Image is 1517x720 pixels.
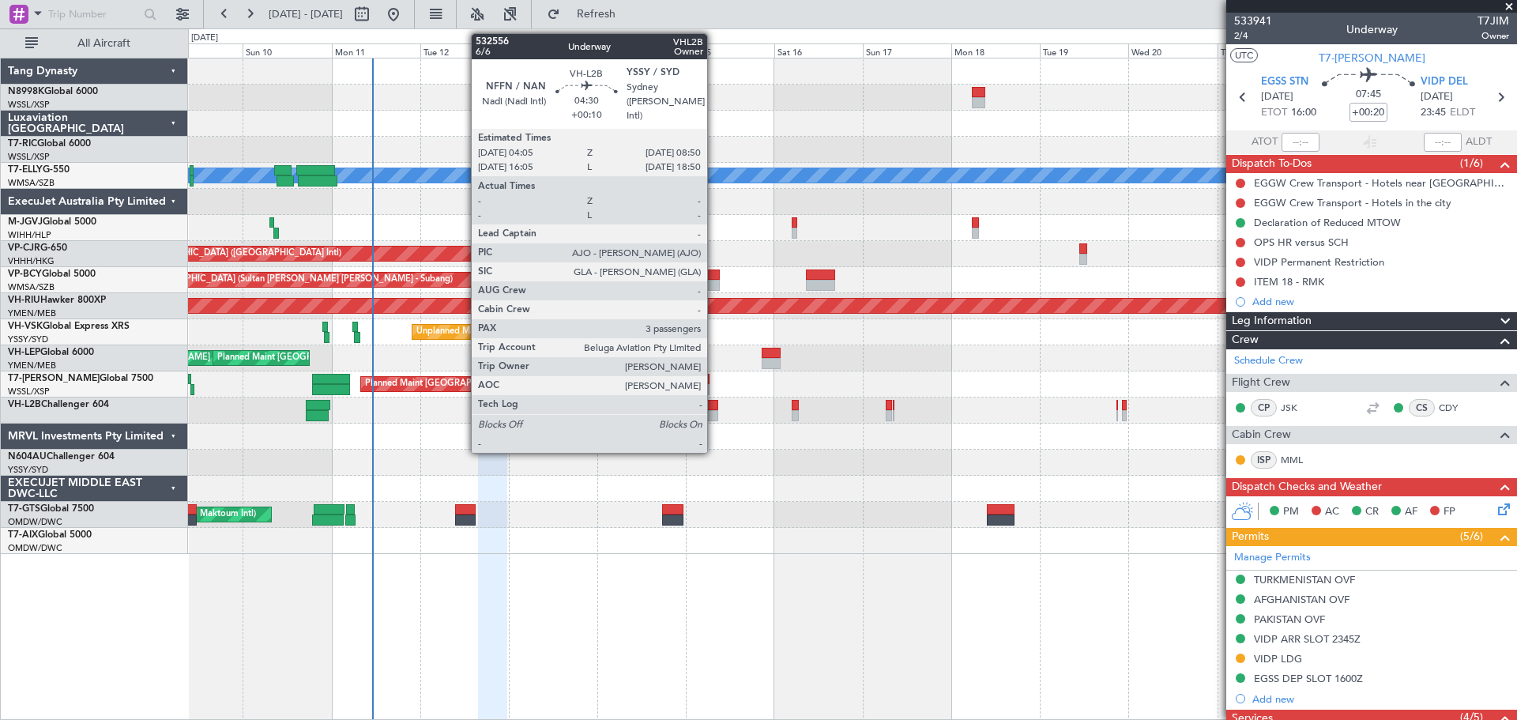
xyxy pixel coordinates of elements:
[8,322,43,331] span: VH-VSK
[1232,312,1312,330] span: Leg Information
[1254,196,1451,209] div: EGGW Crew Transport - Hotels in the city
[8,217,96,227] a: M-JGVJGlobal 5000
[269,7,343,21] span: [DATE] - [DATE]
[1281,453,1316,467] a: MML
[1460,528,1483,545] span: (5/6)
[8,177,55,189] a: WMSA/SZB
[8,281,55,293] a: WMSA/SZB
[1218,43,1306,58] div: Thu 21
[686,43,774,58] div: Fri 15
[1254,672,1363,685] div: EGSS DEP SLOT 1600Z
[416,320,611,344] div: Unplanned Maint Sydney ([PERSON_NAME] Intl)
[1252,692,1509,706] div: Add new
[1261,105,1287,121] span: ETOT
[1356,87,1381,103] span: 07:45
[8,139,91,149] a: T7-RICGlobal 6000
[1421,89,1453,105] span: [DATE]
[8,516,62,528] a: OMDW/DWC
[1232,374,1290,392] span: Flight Crew
[41,38,167,49] span: All Aircraft
[8,374,100,383] span: T7-[PERSON_NAME]
[8,243,67,253] a: VP-CJRG-650
[1261,89,1293,105] span: [DATE]
[1254,176,1509,190] div: EGGW Crew Transport - Hotels near [GEOGRAPHIC_DATA]
[1421,105,1446,121] span: 23:45
[8,530,92,540] a: T7-AIXGlobal 5000
[1252,134,1278,150] span: ATOT
[1254,613,1325,626] div: PAKISTAN OVF
[1234,353,1303,369] a: Schedule Crew
[1254,632,1361,646] div: VIDP ARR SLOT 2345Z
[8,504,94,514] a: T7-GTSGlobal 7500
[1365,504,1379,520] span: CR
[8,348,94,357] a: VH-LEPGlobal 6000
[8,452,47,462] span: N604AU
[8,296,106,305] a: VH-RIUHawker 800XP
[8,504,40,514] span: T7-GTS
[8,542,62,554] a: OMDW/DWC
[1325,504,1339,520] span: AC
[8,229,51,241] a: WIHH/HLP
[8,464,48,476] a: YSSY/SYD
[951,43,1040,58] div: Mon 18
[217,346,519,370] div: Planned Maint [GEOGRAPHIC_DATA] ([GEOGRAPHIC_DATA] International)
[77,242,341,266] div: Planned Maint [GEOGRAPHIC_DATA] ([GEOGRAPHIC_DATA] Intl)
[8,151,50,163] a: WSSL/XSP
[1283,504,1299,520] span: PM
[1477,29,1509,43] span: Owner
[8,87,98,96] a: N8998KGlobal 6000
[1450,105,1475,121] span: ELDT
[1460,155,1483,172] span: (1/6)
[1254,236,1349,249] div: OPS HR versus SCH
[8,255,55,267] a: VHHH/HKG
[48,2,139,26] input: Trip Number
[8,452,115,462] a: N604AUChallenger 604
[1254,255,1384,269] div: VIDP Permanent Restriction
[1439,401,1474,415] a: CDY
[8,139,37,149] span: T7-RIC
[863,43,951,58] div: Sun 17
[1252,295,1509,308] div: Add new
[8,307,56,319] a: YMEN/MEB
[1254,593,1349,606] div: AFGHANISTAN OVF
[1232,155,1312,173] span: Dispatch To-Dos
[8,400,41,409] span: VH-L2B
[1251,451,1277,469] div: ISP
[1319,50,1425,66] span: T7-[PERSON_NAME]
[420,43,509,58] div: Tue 12
[1128,43,1217,58] div: Wed 20
[8,334,48,345] a: YSSY/SYD
[1409,399,1435,417] div: CS
[1282,133,1319,152] input: --:--
[1254,573,1355,586] div: TURKMENISTAN OVF
[8,217,43,227] span: M-JGVJ
[332,43,420,58] div: Mon 11
[1232,426,1291,444] span: Cabin Crew
[85,268,453,292] div: Planned Maint [GEOGRAPHIC_DATA] (Sultan [PERSON_NAME] [PERSON_NAME] - Subang)
[509,43,597,58] div: Wed 13
[154,43,243,58] div: Sat 9
[1261,74,1308,90] span: EGSS STN
[1405,504,1417,520] span: AF
[1232,478,1382,496] span: Dispatch Checks and Weather
[1477,13,1509,29] span: T7JIM
[1234,29,1272,43] span: 2/4
[1291,105,1316,121] span: 16:00
[1421,74,1468,90] span: VIDP DEL
[1281,401,1316,415] a: JSK
[8,87,44,96] span: N8998K
[1234,13,1272,29] span: 533941
[8,99,50,111] a: WSSL/XSP
[8,296,40,305] span: VH-RIU
[8,165,43,175] span: T7-ELLY
[597,43,686,58] div: Thu 14
[1444,504,1455,520] span: FP
[8,360,56,371] a: YMEN/MEB
[8,374,153,383] a: T7-[PERSON_NAME]Global 7500
[8,270,96,279] a: VP-BCYGlobal 5000
[1232,528,1269,546] span: Permits
[563,9,630,20] span: Refresh
[8,400,109,409] a: VH-L2BChallenger 604
[8,165,70,175] a: T7-ELLYG-550
[8,348,40,357] span: VH-LEP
